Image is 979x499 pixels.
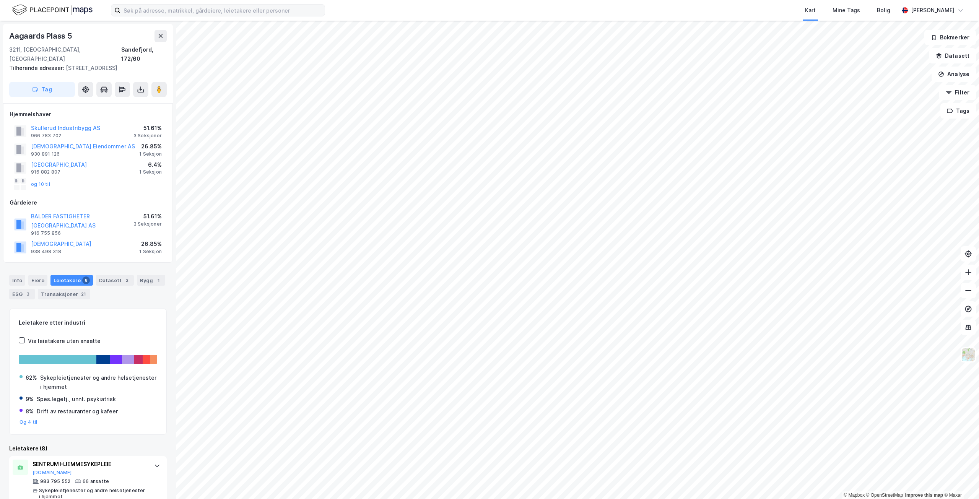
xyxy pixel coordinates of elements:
img: Z [961,348,976,362]
button: Analyse [932,67,976,82]
div: 26.85% [139,239,162,249]
div: 51.61% [133,212,162,221]
div: Bolig [877,6,890,15]
button: Datasett [929,48,976,63]
a: OpenStreetMap [866,492,903,498]
div: [STREET_ADDRESS] [9,63,161,73]
div: SENTRUM HJEMMESYKEPLEIE [33,460,146,469]
input: Søk på adresse, matrikkel, gårdeiere, leietakere eller personer [120,5,325,16]
div: Leietakere etter industri [19,318,157,327]
div: Sykepleietjenester og andre helsetjenester i hjemmet [40,373,156,392]
div: Sandefjord, 172/60 [121,45,167,63]
div: 3 Seksjoner [133,133,162,139]
div: 2 [123,276,131,284]
div: 66 ansatte [83,478,109,484]
div: 1 [154,276,162,284]
div: Vis leietakere uten ansatte [28,336,101,346]
div: Gårdeiere [10,198,166,207]
div: Mine Tags [833,6,860,15]
div: ESG [9,289,35,299]
div: 1 Seksjon [139,169,162,175]
div: 3 [24,290,32,298]
div: 983 795 552 [40,478,70,484]
div: 9% [26,395,34,404]
div: Spes.legetj., unnt. psykiatrisk [37,395,116,404]
div: Leietakere (8) [9,444,167,453]
button: Og 4 til [20,419,37,425]
a: Mapbox [844,492,865,498]
div: Transaksjoner [38,289,90,299]
button: Bokmerker [924,30,976,45]
div: 916 755 856 [31,230,61,236]
div: 6.4% [139,160,162,169]
div: 51.61% [133,124,162,133]
div: 26.85% [139,142,162,151]
div: Kart [805,6,816,15]
button: Tag [9,82,75,97]
div: Drift av restauranter og kafeer [37,407,118,416]
div: 966 783 702 [31,133,61,139]
div: 3211, [GEOGRAPHIC_DATA], [GEOGRAPHIC_DATA] [9,45,121,63]
div: 3 Seksjoner [133,221,162,227]
a: Improve this map [905,492,943,498]
div: 1 Seksjon [139,249,162,255]
iframe: Chat Widget [941,462,979,499]
div: [PERSON_NAME] [911,6,955,15]
div: 930 891 126 [31,151,60,157]
div: 916 882 807 [31,169,60,175]
div: Leietakere [50,275,93,286]
button: Tags [940,103,976,119]
img: logo.f888ab2527a4732fd821a326f86c7f29.svg [12,3,93,17]
div: Hjemmelshaver [10,110,166,119]
div: 8 [82,276,90,284]
button: Filter [939,85,976,100]
div: Bygg [137,275,165,286]
button: [DOMAIN_NAME] [33,470,72,476]
div: Kontrollprogram for chat [941,462,979,499]
div: 21 [80,290,87,298]
div: 8% [26,407,34,416]
div: Eiere [28,275,47,286]
div: Datasett [96,275,134,286]
div: 62% [26,373,37,382]
span: Tilhørende adresser: [9,65,66,71]
div: 1 Seksjon [139,151,162,157]
div: Info [9,275,25,286]
div: 938 498 318 [31,249,61,255]
div: Aagaards Plass 5 [9,30,74,42]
